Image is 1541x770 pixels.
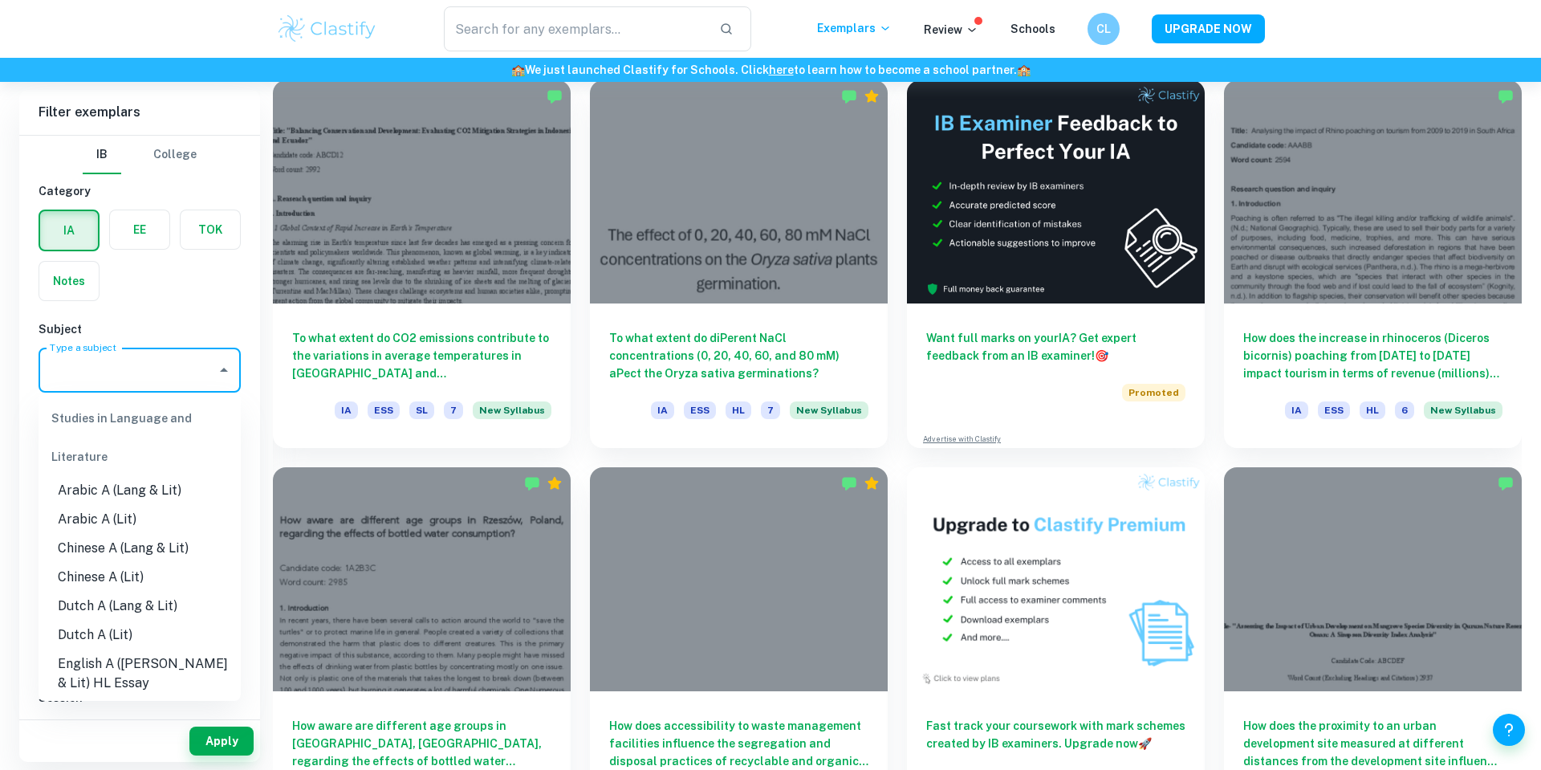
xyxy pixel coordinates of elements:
button: IA [40,211,98,250]
button: College [153,136,197,174]
a: To what extent do CO2 emissions contribute to the variations in average temperatures in [GEOGRAPH... [273,80,571,448]
div: Starting from the May 2026 session, the ESS IA requirements have changed. We created this exempla... [1424,401,1502,429]
span: ESS [684,401,716,419]
p: Review [924,21,978,39]
li: Arabic A (Lit) [39,505,241,534]
img: Marked [841,475,857,491]
a: Want full marks on yourIA? Get expert feedback from an IB examiner!PromotedAdvertise with Clastify [907,80,1205,448]
img: Marked [524,475,540,491]
span: IA [651,401,674,419]
span: New Syllabus [473,401,551,419]
li: Chinese A (Lang & Lit) [39,534,241,563]
div: Studies in Language and Literature [39,399,241,476]
img: Marked [1498,475,1514,491]
button: Apply [189,727,254,756]
button: CL [1088,13,1120,45]
h6: Category [39,182,241,200]
li: Dutch A (Lit) [39,621,241,650]
div: Filter type choice [83,136,197,174]
h6: How does the increase in rhinoceros (Diceros bicornis) poaching from [DATE] to [DATE] impact tour... [1243,329,1502,382]
li: Dutch A (Lang & Lit) [39,592,241,621]
li: Chinese A (Lit) [39,563,241,592]
span: Promoted [1122,384,1185,401]
h6: To what extent do diPerent NaCl concentrations (0, 20, 40, 60, and 80 mM) aPect the Oryza sativa ... [609,329,868,382]
h6: How does the proximity to an urban development site measured at different distances from the deve... [1243,717,1502,770]
span: 🎯 [1095,349,1108,362]
img: Marked [547,88,563,104]
h6: CL [1095,20,1113,38]
div: Starting from the May 2026 session, the ESS IA requirements have changed. We created this exempla... [790,401,868,429]
li: English A (Lit) HL Essay [39,698,241,727]
img: Marked [1498,88,1514,104]
h6: Subject [39,320,241,338]
button: Notes [39,262,99,300]
a: Schools [1010,22,1055,35]
span: 🏫 [1017,63,1031,76]
li: English A ([PERSON_NAME] & Lit) HL Essay [39,650,241,698]
h6: To what extent do CO2 emissions contribute to the variations in average temperatures in [GEOGRAPH... [292,329,551,382]
span: 🚀 [1138,737,1152,750]
span: 6 [1395,401,1414,419]
label: Type a subject [50,340,116,354]
img: Clastify logo [276,13,378,45]
span: 🏫 [511,63,525,76]
div: Starting from the May 2026 session, the ESS IA requirements have changed. We created this exempla... [473,401,551,429]
span: IA [335,401,358,419]
button: Help and Feedback [1493,714,1525,746]
button: EE [110,210,169,249]
button: UPGRADE NOW [1152,14,1265,43]
div: Premium [864,475,880,491]
a: How does the increase in rhinoceros (Diceros bicornis) poaching from [DATE] to [DATE] impact tour... [1224,80,1522,448]
a: Advertise with Clastify [923,434,1001,445]
span: New Syllabus [790,401,868,419]
h6: Fast track your coursework with mark schemes created by IB examiners. Upgrade now [926,717,1185,752]
h6: How does accessibility to waste management facilities influence the segregation and disposal prac... [609,717,868,770]
span: HL [1360,401,1385,419]
h6: We just launched Clastify for Schools. Click to learn how to become a school partner. [3,61,1538,79]
a: here [769,63,794,76]
span: ESS [368,401,400,419]
h6: Filter exemplars [19,90,260,135]
span: SL [409,401,434,419]
li: Arabic A (Lang & Lit) [39,476,241,505]
input: Search for any exemplars... [444,6,706,51]
span: New Syllabus [1424,401,1502,419]
h6: Want full marks on your IA ? Get expert feedback from an IB examiner! [926,329,1185,365]
div: Premium [864,88,880,104]
button: TOK [181,210,240,249]
span: IA [1285,401,1308,419]
span: 7 [444,401,463,419]
h6: How aware are different age groups in [GEOGRAPHIC_DATA], [GEOGRAPHIC_DATA], regarding the effects... [292,717,551,770]
span: HL [726,401,751,419]
span: 7 [761,401,780,419]
p: Exemplars [817,19,892,37]
div: Premium [547,475,563,491]
span: ESS [1318,401,1350,419]
img: Marked [841,88,857,104]
img: Thumbnail [907,467,1205,691]
button: IB [83,136,121,174]
img: Thumbnail [907,80,1205,304]
a: To what extent do diPerent NaCl concentrations (0, 20, 40, 60, and 80 mM) aPect the Oryza sativa ... [590,80,888,448]
button: Close [213,359,235,381]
